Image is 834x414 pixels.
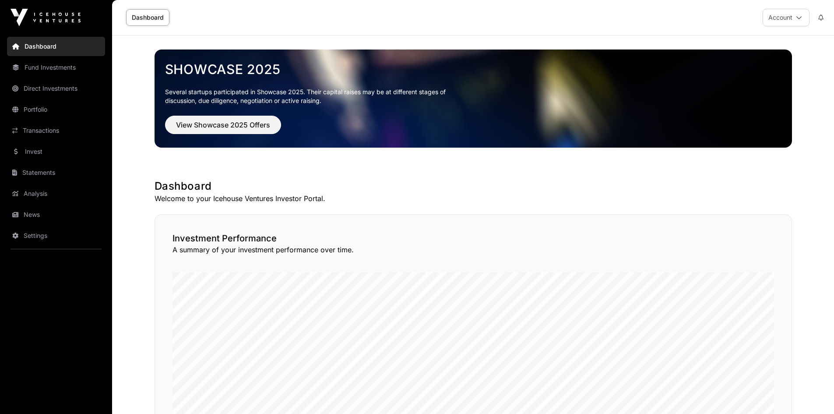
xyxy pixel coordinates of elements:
button: Account [763,9,809,26]
p: Several startups participated in Showcase 2025. Their capital raises may be at different stages o... [165,88,459,105]
span: View Showcase 2025 Offers [176,120,270,130]
a: Transactions [7,121,105,140]
a: Analysis [7,184,105,203]
a: Fund Investments [7,58,105,77]
a: View Showcase 2025 Offers [165,124,281,133]
a: Invest [7,142,105,161]
img: Icehouse Ventures Logo [11,9,81,26]
a: Direct Investments [7,79,105,98]
a: News [7,205,105,224]
button: View Showcase 2025 Offers [165,116,281,134]
a: Showcase 2025 [165,61,781,77]
a: Settings [7,226,105,245]
h1: Dashboard [155,179,792,193]
h2: Investment Performance [172,232,774,244]
a: Dashboard [7,37,105,56]
p: A summary of your investment performance over time. [172,244,774,255]
a: Dashboard [126,9,169,26]
p: Welcome to your Icehouse Ventures Investor Portal. [155,193,792,204]
img: Showcase 2025 [155,50,792,148]
a: Portfolio [7,100,105,119]
a: Statements [7,163,105,182]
